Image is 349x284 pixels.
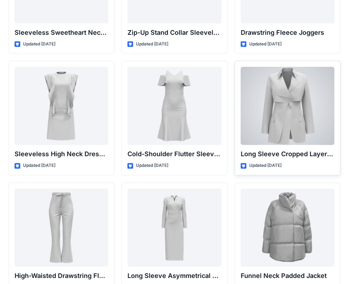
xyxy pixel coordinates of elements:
[15,271,108,281] p: High-Waisted Drawstring Flare Trousers
[249,162,282,169] p: Updated [DATE]
[136,40,168,48] p: Updated [DATE]
[136,162,168,169] p: Updated [DATE]
[241,28,334,38] p: Drawstring Fleece Joggers
[249,40,282,48] p: Updated [DATE]
[241,67,334,145] a: Long Sleeve Cropped Layered Blazer Dress
[23,40,55,48] p: Updated [DATE]
[241,149,334,159] p: Long Sleeve Cropped Layered Blazer Dress
[127,189,221,267] a: Long Sleeve Asymmetrical Wrap Midi Dress
[127,28,221,38] p: Zip-Up Stand Collar Sleeveless Vest
[15,67,108,145] a: Sleeveless High Neck Dress with Front Ruffle
[15,149,108,159] p: Sleeveless High Neck Dress with Front Ruffle
[127,149,221,159] p: Cold-Shoulder Flutter Sleeve Midi Dress
[127,67,221,145] a: Cold-Shoulder Flutter Sleeve Midi Dress
[15,189,108,267] a: High-Waisted Drawstring Flare Trousers
[127,271,221,281] p: Long Sleeve Asymmetrical Wrap Midi Dress
[15,28,108,38] p: Sleeveless Sweetheart Neck Twist-Front Crop Top
[241,271,334,281] p: Funnel Neck Padded Jacket
[23,162,55,169] p: Updated [DATE]
[241,189,334,267] a: Funnel Neck Padded Jacket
